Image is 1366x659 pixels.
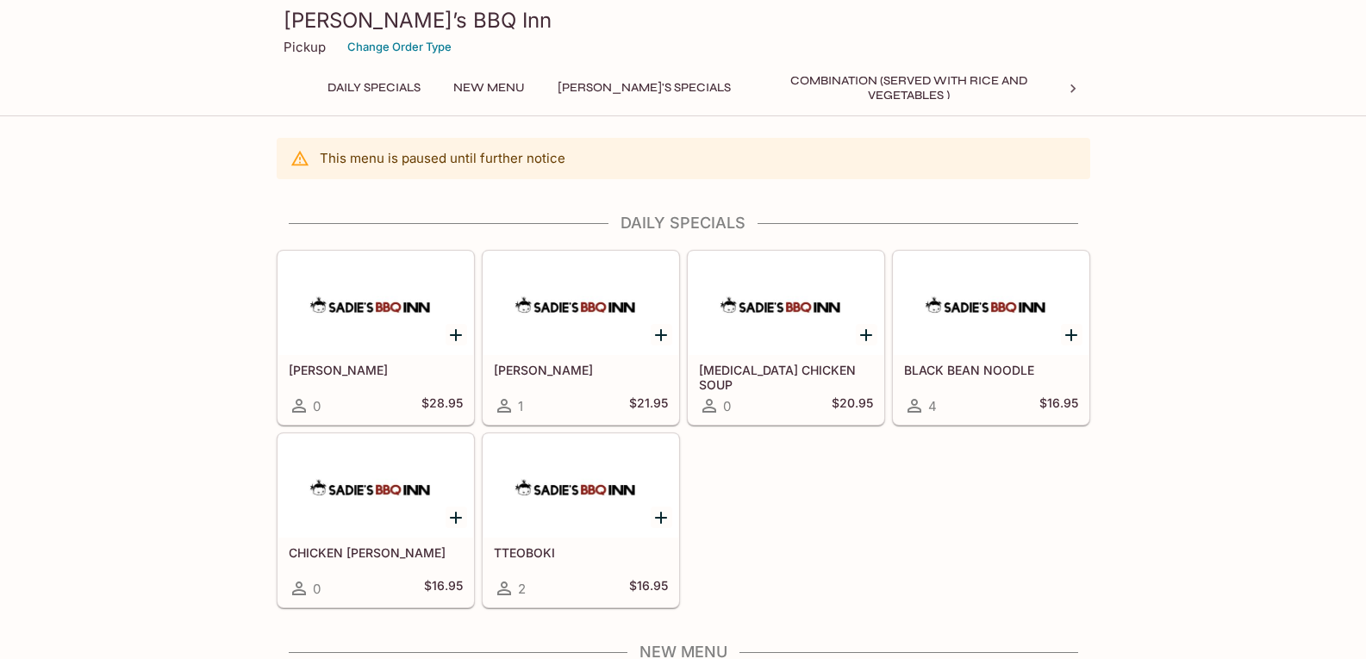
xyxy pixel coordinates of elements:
p: Pickup [284,39,326,55]
h5: CHICKEN [PERSON_NAME] [289,545,463,560]
p: This menu is paused until further notice [320,150,565,166]
h5: [MEDICAL_DATA] CHICKEN SOUP [699,363,873,391]
h5: [PERSON_NAME] [289,363,463,377]
button: [PERSON_NAME]'s Specials [548,76,740,100]
button: New Menu [444,76,534,100]
button: Add KIMCHI PORK RIB STEW [651,324,672,345]
button: Add KALBI TANG [446,324,467,345]
span: 0 [723,398,731,414]
h5: $16.95 [1039,395,1078,416]
h5: $16.95 [424,578,463,599]
h5: [PERSON_NAME] [494,363,668,377]
h5: $28.95 [421,395,463,416]
span: 0 [313,398,321,414]
a: [MEDICAL_DATA] CHICKEN SOUP0$20.95 [688,251,884,425]
div: GINSENG CHICKEN SOUP [689,252,883,355]
a: [PERSON_NAME]1$21.95 [483,251,679,425]
a: TTEOBOKI2$16.95 [483,433,679,607]
h5: $16.95 [629,578,668,599]
div: TTEOBOKI [483,434,678,538]
a: [PERSON_NAME]0$28.95 [278,251,474,425]
span: 0 [313,581,321,597]
h5: BLACK BEAN NOODLE [904,363,1078,377]
span: 1 [518,398,523,414]
button: Add TTEOBOKI [651,507,672,528]
button: Daily Specials [318,76,430,100]
div: BLACK BEAN NOODLE [894,252,1088,355]
h3: [PERSON_NAME]’s BBQ Inn [284,7,1083,34]
div: KALBI TANG [278,252,473,355]
a: CHICKEN [PERSON_NAME]0$16.95 [278,433,474,607]
h5: $21.95 [629,395,668,416]
button: Combination (Served with Rice and Vegetables ) [754,76,1064,100]
span: 2 [518,581,526,597]
div: CHICKEN KATSU CURRY [278,434,473,538]
button: Add BLACK BEAN NOODLE [1061,324,1082,345]
span: 4 [928,398,937,414]
div: KIMCHI PORK RIB STEW [483,252,678,355]
h5: TTEOBOKI [494,545,668,560]
a: BLACK BEAN NOODLE4$16.95 [893,251,1089,425]
button: Add GINSENG CHICKEN SOUP [856,324,877,345]
h5: $20.95 [832,395,873,416]
h4: Daily Specials [277,214,1090,233]
button: Change Order Type [340,34,459,60]
button: Add CHICKEN KATSU CURRY [446,507,467,528]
